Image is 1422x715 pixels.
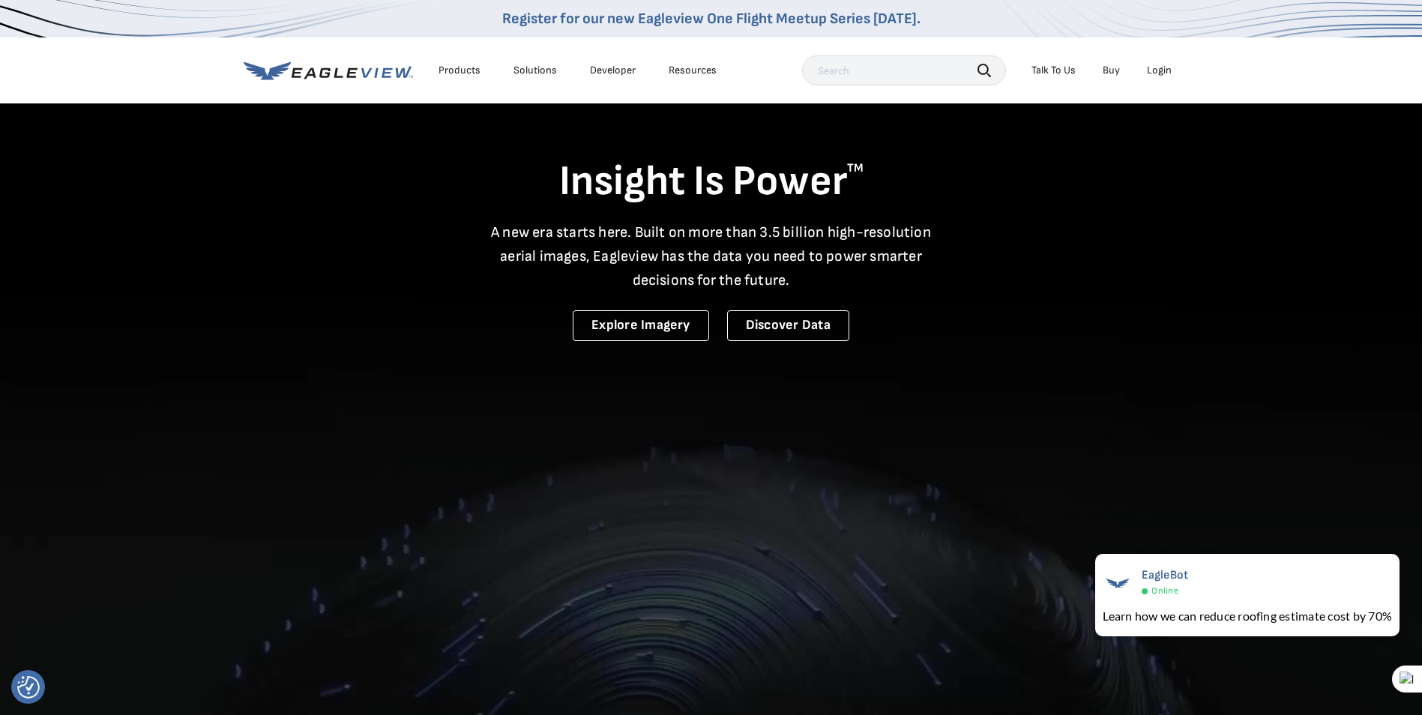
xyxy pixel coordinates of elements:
[482,220,941,292] p: A new era starts here. Built on more than 3.5 billion high-resolution aerial images, Eagleview ha...
[1103,568,1133,598] img: EagleBot
[573,310,709,341] a: Explore Imagery
[1142,568,1189,582] span: EagleBot
[513,64,557,77] div: Solutions
[669,64,717,77] div: Resources
[439,64,480,77] div: Products
[727,310,849,341] a: Discover Data
[1103,64,1120,77] a: Buy
[1103,607,1392,625] div: Learn how we can reduce roofing estimate cost by 70%
[17,676,40,699] img: Revisit consent button
[244,156,1179,208] h1: Insight Is Power
[590,64,636,77] a: Developer
[847,161,864,175] sup: TM
[802,55,1006,85] input: Search
[502,10,921,28] a: Register for our new Eagleview One Flight Meetup Series [DATE].
[1147,64,1172,77] div: Login
[17,676,40,699] button: Consent Preferences
[1031,64,1076,77] div: Talk To Us
[1151,585,1178,597] span: Online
